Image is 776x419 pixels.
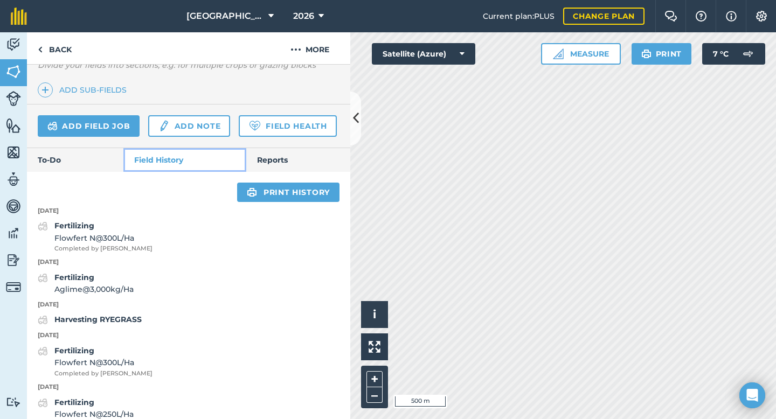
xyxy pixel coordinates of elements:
[27,206,350,216] p: [DATE]
[38,60,316,70] em: Divide your fields into sections, e.g. for multiple crops or grazing blocks
[737,43,759,65] img: svg+xml;base64,PD94bWwgdmVyc2lvbj0iMS4wIiBlbmNvZGluZz0idXRmLTgiPz4KPCEtLSBHZW5lcmF0b3I6IEFkb2JlIE...
[702,43,765,65] button: 7 °C
[269,32,350,64] button: More
[38,43,43,56] img: svg+xml;base64,PHN2ZyB4bWxucz0iaHR0cDovL3d3dy53My5vcmcvMjAwMC9zdmciIHdpZHRoPSI5IiBoZWlnaHQ9IjI0Ii...
[54,369,153,379] span: Completed by [PERSON_NAME]
[148,115,230,137] a: Add note
[38,396,48,409] img: svg+xml;base64,PD94bWwgdmVyc2lvbj0iMS4wIiBlbmNvZGluZz0idXRmLTgiPz4KPCEtLSBHZW5lcmF0b3I6IEFkb2JlIE...
[713,43,729,65] span: 7 ° C
[27,300,350,310] p: [DATE]
[123,148,246,172] a: Field History
[158,120,170,132] img: svg+xml;base64,PD94bWwgdmVyc2lvbj0iMS4wIiBlbmNvZGluZz0idXRmLTgiPz4KPCEtLSBHZW5lcmF0b3I6IEFkb2JlIE...
[6,225,21,241] img: svg+xml;base64,PD94bWwgdmVyc2lvbj0iMS4wIiBlbmNvZGluZz0idXRmLTgiPz4KPCEtLSBHZW5lcmF0b3I6IEFkb2JlIE...
[6,37,21,53] img: svg+xml;base64,PD94bWwgdmVyc2lvbj0iMS4wIiBlbmNvZGluZz0idXRmLTgiPz4KPCEtLSBHZW5lcmF0b3I6IEFkb2JlIE...
[293,10,314,23] span: 2026
[38,345,48,358] img: svg+xml;base64,PD94bWwgdmVyc2lvbj0iMS4wIiBlbmNvZGluZz0idXRmLTgiPz4KPCEtLSBHZW5lcmF0b3I6IEFkb2JlIE...
[246,148,350,172] a: Reports
[373,308,376,321] span: i
[38,313,48,326] img: svg+xml;base64,PD94bWwgdmVyc2lvbj0iMS4wIiBlbmNvZGluZz0idXRmLTgiPz4KPCEtLSBHZW5lcmF0b3I6IEFkb2JlIE...
[726,10,737,23] img: svg+xml;base64,PHN2ZyB4bWxucz0iaHR0cDovL3d3dy53My5vcmcvMjAwMC9zdmciIHdpZHRoPSIxNyIgaGVpZ2h0PSIxNy...
[239,115,336,137] a: Field Health
[632,43,692,65] button: Print
[553,48,564,59] img: Ruler icon
[755,11,768,22] img: A cog icon
[47,120,58,132] img: svg+xml;base64,PD94bWwgdmVyc2lvbj0iMS4wIiBlbmNvZGluZz0idXRmLTgiPz4KPCEtLSBHZW5lcmF0b3I6IEFkb2JlIE...
[11,8,27,25] img: fieldmargin Logo
[38,271,134,296] a: FertilizingAglime@3,000kg/Ha
[38,345,153,378] a: FertilizingFlowfert N@300L/HaCompleted by [PERSON_NAME]
[361,301,388,328] button: i
[54,283,134,295] span: Aglime @ 3,000 kg / Ha
[541,43,621,65] button: Measure
[6,91,21,106] img: svg+xml;base64,PD94bWwgdmVyc2lvbj0iMS4wIiBlbmNvZGluZz0idXRmLTgiPz4KPCEtLSBHZW5lcmF0b3I6IEFkb2JlIE...
[54,244,153,254] span: Completed by [PERSON_NAME]
[38,313,142,326] a: Harvesting RYEGRASS
[695,11,708,22] img: A question mark icon
[27,331,350,340] p: [DATE]
[366,387,383,403] button: –
[6,198,21,214] img: svg+xml;base64,PD94bWwgdmVyc2lvbj0iMS4wIiBlbmNvZGluZz0idXRmLTgiPz4KPCEtLSBHZW5lcmF0b3I6IEFkb2JlIE...
[27,148,123,172] a: To-Do
[38,271,48,284] img: svg+xml;base64,PD94bWwgdmVyc2lvbj0iMS4wIiBlbmNvZGluZz0idXRmLTgiPz4KPCEtLSBHZW5lcmF0b3I6IEFkb2JlIE...
[483,10,555,22] span: Current plan : PLUS
[366,371,383,387] button: +
[247,186,257,199] img: svg+xml;base64,PHN2ZyB4bWxucz0iaHR0cDovL3d3dy53My5vcmcvMjAwMC9zdmciIHdpZHRoPSIxOSIgaGVpZ2h0PSIyNC...
[27,32,82,64] a: Back
[6,280,21,295] img: svg+xml;base64,PD94bWwgdmVyc2lvbj0iMS4wIiBlbmNvZGluZz0idXRmLTgiPz4KPCEtLSBHZW5lcmF0b3I6IEFkb2JlIE...
[54,397,94,407] strong: Fertilizing
[38,220,48,233] img: svg+xml;base64,PD94bWwgdmVyc2lvbj0iMS4wIiBlbmNvZGluZz0idXRmLTgiPz4KPCEtLSBHZW5lcmF0b3I6IEFkb2JlIE...
[54,357,153,368] span: Flowfert N @ 300 L / Ha
[54,315,142,324] strong: Harvesting RYEGRASS
[369,341,380,353] img: Four arrows, one pointing top left, one top right, one bottom right and the last bottom left
[38,82,131,97] a: Add sub-fields
[664,11,677,22] img: Two speech bubbles overlapping with the left bubble in the forefront
[6,64,21,80] img: svg+xml;base64,PHN2ZyB4bWxucz0iaHR0cDovL3d3dy53My5vcmcvMjAwMC9zdmciIHdpZHRoPSI1NiIgaGVpZ2h0PSI2MC...
[54,346,94,355] strong: Fertilizing
[290,43,301,56] img: svg+xml;base64,PHN2ZyB4bWxucz0iaHR0cDovL3d3dy53My5vcmcvMjAwMC9zdmciIHdpZHRoPSIyMCIgaGVpZ2h0PSIyNC...
[54,273,94,282] strong: Fertilizing
[54,221,94,231] strong: Fertilizing
[186,10,264,23] span: [GEOGRAPHIC_DATA]
[6,144,21,160] img: svg+xml;base64,PHN2ZyB4bWxucz0iaHR0cDovL3d3dy53My5vcmcvMjAwMC9zdmciIHdpZHRoPSI1NiIgaGVpZ2h0PSI2MC...
[6,397,21,407] img: svg+xml;base64,PD94bWwgdmVyc2lvbj0iMS4wIiBlbmNvZGluZz0idXRmLTgiPz4KPCEtLSBHZW5lcmF0b3I6IEFkb2JlIE...
[27,382,350,392] p: [DATE]
[41,83,49,96] img: svg+xml;base64,PHN2ZyB4bWxucz0iaHR0cDovL3d3dy53My5vcmcvMjAwMC9zdmciIHdpZHRoPSIxNCIgaGVpZ2h0PSIyNC...
[372,43,475,65] button: Satellite (Azure)
[6,171,21,187] img: svg+xml;base64,PD94bWwgdmVyc2lvbj0iMS4wIiBlbmNvZGluZz0idXRmLTgiPz4KPCEtLSBHZW5lcmF0b3I6IEFkb2JlIE...
[237,183,339,202] a: Print history
[54,232,153,244] span: Flowfert N @ 300 L / Ha
[641,47,652,60] img: svg+xml;base64,PHN2ZyB4bWxucz0iaHR0cDovL3d3dy53My5vcmcvMjAwMC9zdmciIHdpZHRoPSIxOSIgaGVpZ2h0PSIyNC...
[38,220,153,253] a: FertilizingFlowfert N@300L/HaCompleted by [PERSON_NAME]
[27,257,350,267] p: [DATE]
[38,115,140,137] a: Add field job
[563,8,645,25] a: Change plan
[739,382,765,408] div: Open Intercom Messenger
[6,117,21,134] img: svg+xml;base64,PHN2ZyB4bWxucz0iaHR0cDovL3d3dy53My5vcmcvMjAwMC9zdmciIHdpZHRoPSI1NiIgaGVpZ2h0PSI2MC...
[6,252,21,268] img: svg+xml;base64,PD94bWwgdmVyc2lvbj0iMS4wIiBlbmNvZGluZz0idXRmLTgiPz4KPCEtLSBHZW5lcmF0b3I6IEFkb2JlIE...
